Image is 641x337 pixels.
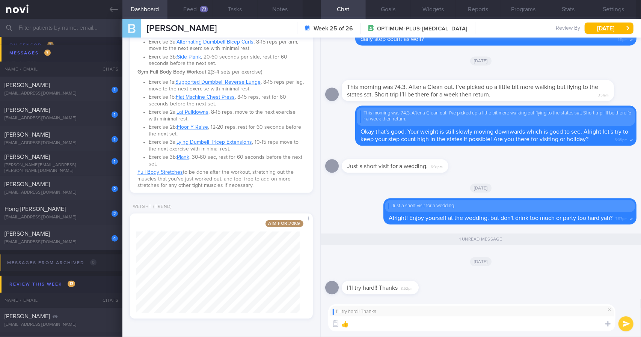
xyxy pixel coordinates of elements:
[149,107,305,122] li: Exercise 2a: , 8-15 reps, move to the next exercise with minimal rest.
[314,25,353,32] strong: Week 25 of 26
[470,257,492,266] span: [DATE]
[556,25,580,32] span: Review By
[5,162,118,174] div: [PERSON_NAME][EMAIL_ADDRESS][PERSON_NAME][DOMAIN_NAME]
[200,6,208,12] div: 73
[5,258,98,268] div: Messages from Archived
[431,162,443,170] span: 6:34pm
[347,84,599,98] span: This morning was 74.3. After a Clean out. I’ve picked up a little bit more walking but flying to ...
[177,54,201,60] a: Side Plank
[585,23,633,34] button: [DATE]
[112,111,118,118] div: 1
[90,259,97,266] span: 0
[5,82,50,88] span: [PERSON_NAME]
[176,140,252,145] a: Lying Dumbell Tricep Extensions
[5,190,118,196] div: [EMAIL_ADDRESS][DOMAIN_NAME]
[389,215,612,221] span: Alright! Enjoy yourself at the wedding, but don't drink too much or party too hard yah?
[149,37,305,52] li: Exercise 3a: , 8-15 reps per arm, move to the next exercise with minimal rest.
[68,281,75,287] span: 13
[5,132,50,138] span: [PERSON_NAME]
[177,125,208,130] a: Floor Y Raise
[149,152,305,167] li: Exercise 3b: , 30-60 sec, rest for 60 seconds before the next set.
[470,184,492,193] span: [DATE]
[149,92,305,107] li: Exercise 1b: , 8-15 reps, rest for 60 seconds before the next set.
[149,122,305,137] li: Exercise 2b: , 12-20 reps, rest for 60 seconds before the next set.
[176,95,235,100] a: Flat Machine Chest Press
[333,309,611,315] div: I’ll try hard!! Thanks
[5,322,118,328] div: [EMAIL_ADDRESS][DOMAIN_NAME]
[92,62,122,77] div: Chats
[8,279,77,289] div: Review this week
[112,136,118,143] div: 1
[112,158,118,165] div: 1
[130,204,172,210] div: Weight (Trend)
[137,69,262,75] span: (3-4 sets per exercise)
[5,206,66,212] span: Hong [PERSON_NAME]
[598,91,609,98] span: 3:51am
[615,214,627,221] span: 7:57pm
[149,137,305,152] li: Exercise 3a: , 10-15 reps move to the next exercise with minimal rest.
[5,231,50,237] span: [PERSON_NAME]
[176,39,253,45] a: Alternating Dumbbell Bicep Curls
[5,181,50,187] span: [PERSON_NAME]
[147,24,217,33] span: [PERSON_NAME]
[137,69,211,75] strong: Gym Full Body Body Workout 2
[92,293,122,308] div: Chats
[8,48,53,58] div: Messages
[149,77,305,92] li: Exercise 1a: , 8-15 reps per leg, move to the next exercise with minimal rest.
[347,163,428,169] span: Just a short visit for a wedding.
[118,14,146,43] div: B
[388,203,632,209] div: Just a short visit for a wedding.
[137,170,183,175] a: Full Body Stretches
[149,52,305,67] li: Exercise 3b: , 20-60 seconds per side, rest for 60 seconds before the next set.
[112,186,118,192] div: 2
[265,220,303,227] span: Aim for: 70 kg
[177,155,189,160] a: Plank
[5,239,118,245] div: [EMAIL_ADDRESS][DOMAIN_NAME]
[175,80,261,85] a: Supported Dumbbell Reverse Lunge
[112,235,118,242] div: 4
[137,170,294,188] span: to be done after the workout, stretching out the muscles that you've just worked out, and feel fr...
[5,313,50,319] span: [PERSON_NAME]
[360,110,632,123] div: This morning was 74.3. After a Clean out. I’ve picked up a little bit more walking but flying to ...
[5,116,118,121] div: [EMAIL_ADDRESS][DOMAIN_NAME]
[44,50,51,56] span: 7
[615,135,627,143] span: 5:05pm
[360,129,629,142] span: Okay that's good. Your weight is still slowly moving downwards which is good to see. Alright let'...
[5,140,118,146] div: [EMAIL_ADDRESS][DOMAIN_NAME]
[377,25,467,33] span: OPTIMUM-PLUS-[MEDICAL_DATA]
[112,211,118,217] div: 2
[5,107,50,113] span: [PERSON_NAME]
[5,154,50,160] span: [PERSON_NAME]
[5,215,118,220] div: [EMAIL_ADDRESS][DOMAIN_NAME]
[112,87,118,93] div: 1
[176,110,208,115] a: Lat Pulldowns
[618,35,627,42] span: 1:11pm
[401,284,413,291] span: 8:52pm
[347,285,398,291] span: I’ll try hard!! Thanks
[470,56,492,65] span: [DATE]
[5,91,118,96] div: [EMAIL_ADDRESS][DOMAIN_NAME]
